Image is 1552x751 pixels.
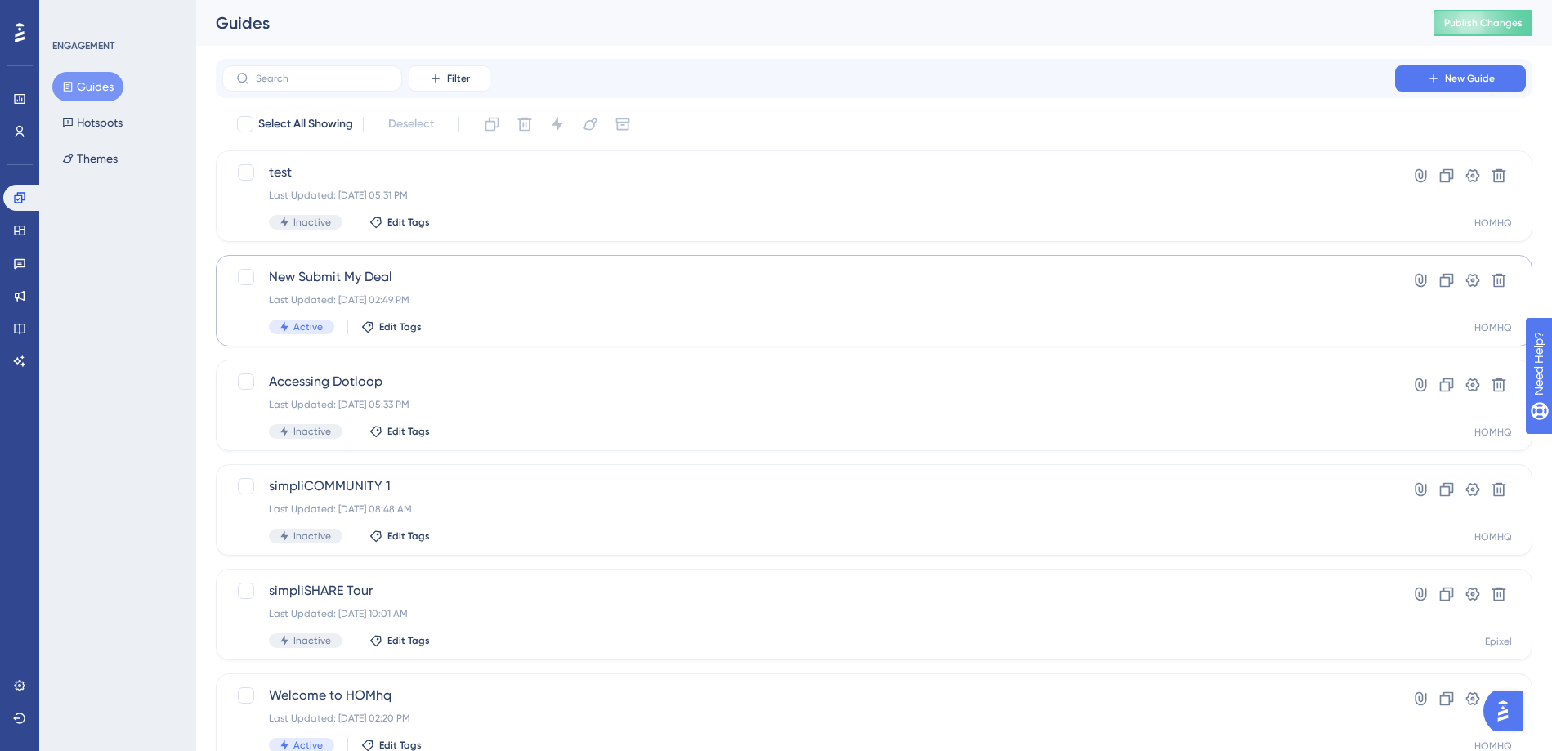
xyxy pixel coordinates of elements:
span: Need Help? [38,4,102,24]
span: Edit Tags [387,530,430,543]
button: Edit Tags [369,216,430,229]
div: Last Updated: [DATE] 05:31 PM [269,189,1348,202]
span: Active [293,320,323,333]
button: Edit Tags [369,530,430,543]
div: Last Updated: [DATE] 02:20 PM [269,712,1348,725]
button: Edit Tags [369,425,430,438]
div: Guides [216,11,1393,34]
div: HOMHQ [1474,530,1512,543]
input: Search [256,73,388,84]
span: Accessing Dotloop [269,372,1348,391]
iframe: UserGuiding AI Assistant Launcher [1483,686,1532,735]
button: Edit Tags [369,634,430,647]
button: Filter [409,65,490,92]
span: Edit Tags [387,216,430,229]
button: Publish Changes [1434,10,1532,36]
div: HOMHQ [1474,217,1512,230]
div: HOMHQ [1474,426,1512,439]
span: test [269,163,1348,182]
span: Edit Tags [387,634,430,647]
div: Last Updated: [DATE] 05:33 PM [269,398,1348,411]
button: Themes [52,144,127,173]
div: Last Updated: [DATE] 08:48 AM [269,503,1348,516]
span: Inactive [293,216,331,229]
span: Inactive [293,530,331,543]
button: Edit Tags [361,320,422,333]
span: simpliCOMMUNITY 1 [269,476,1348,496]
button: Guides [52,72,123,101]
span: Edit Tags [379,320,422,333]
button: Deselect [373,110,449,139]
span: Deselect [388,114,434,134]
span: New Submit My Deal [269,267,1348,287]
span: New Guide [1445,72,1495,85]
div: HOMHQ [1474,321,1512,334]
button: Hotspots [52,108,132,137]
span: Filter [447,72,470,85]
span: simpliSHARE Tour [269,581,1348,601]
span: Edit Tags [387,425,430,438]
span: Inactive [293,425,331,438]
span: Publish Changes [1444,16,1523,29]
div: Last Updated: [DATE] 02:49 PM [269,293,1348,306]
div: Epixel [1485,635,1512,648]
span: Welcome to HOMhq [269,686,1348,705]
div: Last Updated: [DATE] 10:01 AM [269,607,1348,620]
span: Select All Showing [258,114,353,134]
span: Inactive [293,634,331,647]
button: New Guide [1395,65,1526,92]
div: ENGAGEMENT [52,39,114,52]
